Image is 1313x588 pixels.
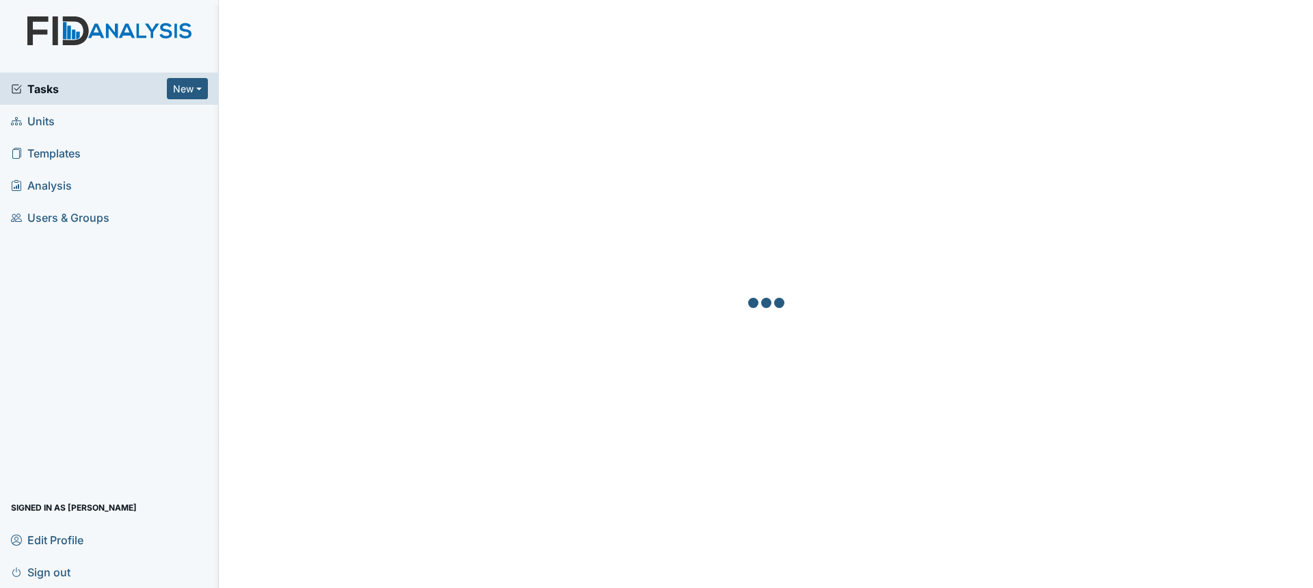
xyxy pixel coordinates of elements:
button: New [167,78,208,99]
span: Units [11,110,55,131]
span: Templates [11,142,81,164]
span: Sign out [11,561,70,583]
span: Signed in as [PERSON_NAME] [11,497,137,518]
span: Edit Profile [11,529,83,550]
span: Analysis [11,175,72,196]
span: Users & Groups [11,207,109,228]
a: Tasks [11,81,167,97]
